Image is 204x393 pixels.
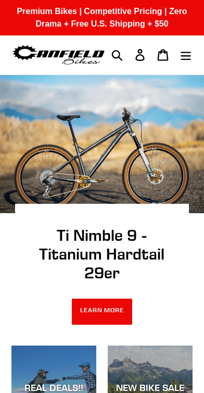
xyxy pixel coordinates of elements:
[27,226,177,282] h2: Ti Nimble 9 - Titanium Hardtail 29er
[11,43,106,67] img: Canfield Bikes
[72,299,133,325] a: LEARN MORE
[174,44,197,66] button: Menu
